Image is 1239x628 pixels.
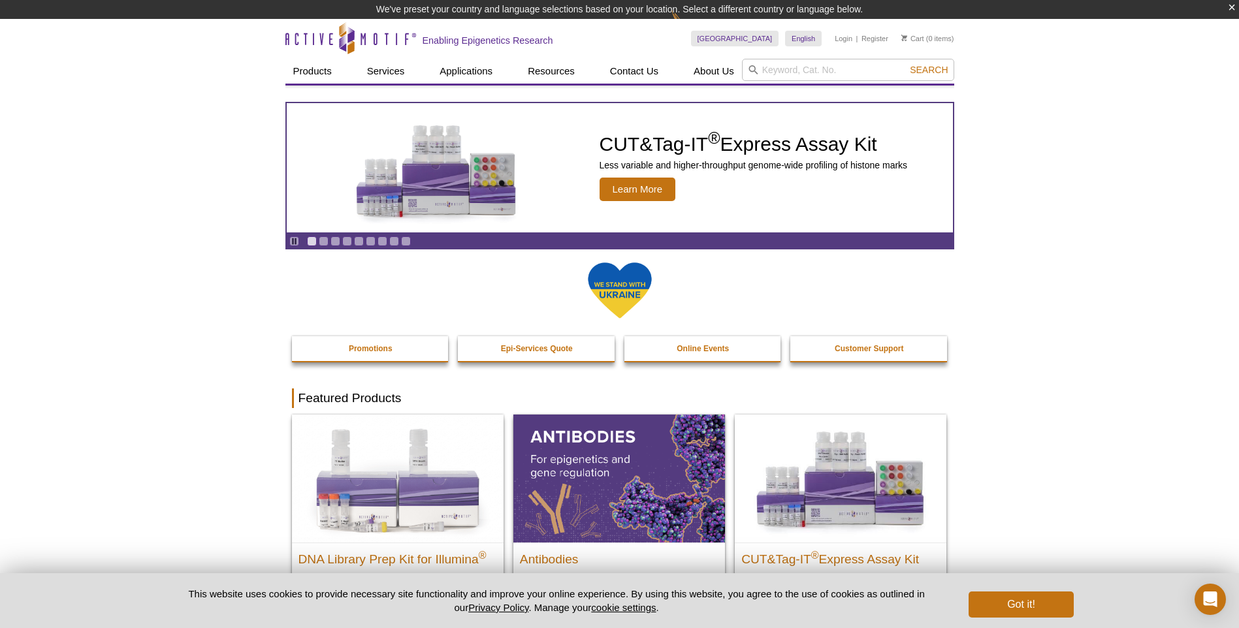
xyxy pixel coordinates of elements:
p: Less variable and higher-throughput genome-wide profiling of histone marks​. [741,573,940,599]
img: CUT&Tag-IT Express Assay Kit [329,96,544,240]
a: CUT&Tag-IT® Express Assay Kit CUT&Tag-IT®Express Assay Kit Less variable and higher-throughput ge... [735,415,946,612]
a: Go to slide 8 [389,236,399,246]
a: Cart [901,34,924,43]
a: Go to slide 1 [307,236,317,246]
a: CUT&Tag-IT Express Assay Kit CUT&Tag-IT®Express Assay Kit Less variable and higher-throughput gen... [287,103,953,232]
a: Go to slide 6 [366,236,376,246]
p: This website uses cookies to provide necessary site functionality and improve your online experie... [166,587,948,614]
input: Keyword, Cat. No. [742,59,954,81]
img: All Antibodies [513,415,725,542]
h2: CUT&Tag-IT Express Assay Kit [741,546,940,566]
a: Go to slide 3 [330,236,340,246]
h2: Antibodies [520,546,718,566]
a: Online Events [624,336,782,361]
a: Contact Us [602,59,666,84]
a: Customer Support [790,336,948,361]
h2: DNA Library Prep Kit for Illumina [298,546,497,566]
a: All Antibodies Antibodies Application-tested antibodies for ChIP, CUT&Tag, and CUT&RUN. [513,415,725,612]
sup: ® [811,549,819,560]
a: [GEOGRAPHIC_DATA] [691,31,779,46]
span: Search [910,65,948,75]
a: DNA Library Prep Kit for Illumina DNA Library Prep Kit for Illumina® Dual Index NGS Kit for ChIP-... [292,415,504,625]
a: Services [359,59,413,84]
a: About Us [686,59,742,84]
li: (0 items) [901,31,954,46]
img: Change Here [671,10,706,40]
strong: Online Events [677,344,729,353]
h2: CUT&Tag-IT Express Assay Kit [600,134,908,154]
img: Your Cart [901,35,907,41]
a: Go to slide 7 [378,236,387,246]
a: Privacy Policy [468,602,528,613]
a: Go to slide 9 [401,236,411,246]
strong: Epi-Services Quote [501,344,573,353]
button: Search [906,64,952,76]
li: | [856,31,858,46]
a: Login [835,34,852,43]
article: CUT&Tag-IT Express Assay Kit [287,103,953,232]
p: Application-tested antibodies for ChIP, CUT&Tag, and CUT&RUN. [520,573,718,599]
a: Applications [432,59,500,84]
a: Go to slide 5 [354,236,364,246]
div: Open Intercom Messenger [1195,584,1226,615]
a: Products [285,59,340,84]
img: CUT&Tag-IT® Express Assay Kit [735,415,946,542]
p: Less variable and higher-throughput genome-wide profiling of histone marks [600,159,908,171]
button: Got it! [969,591,1073,618]
span: Learn More [600,178,676,201]
a: Go to slide 2 [319,236,329,246]
a: Promotions [292,336,450,361]
a: Register [861,34,888,43]
a: Go to slide 4 [342,236,352,246]
sup: ® [479,549,487,560]
strong: Customer Support [835,344,903,353]
img: DNA Library Prep Kit for Illumina [292,415,504,542]
strong: Promotions [349,344,393,353]
a: Toggle autoplay [289,236,299,246]
button: cookie settings [591,602,656,613]
h2: Featured Products [292,388,948,408]
a: Resources [520,59,583,84]
a: Epi-Services Quote [458,336,616,361]
a: English [785,31,822,46]
p: Dual Index NGS Kit for ChIP-Seq, CUT&RUN, and ds methylated DNA assays. [298,573,497,612]
img: We Stand With Ukraine [587,261,652,319]
h2: Enabling Epigenetics Research [423,35,553,46]
sup: ® [708,129,720,147]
